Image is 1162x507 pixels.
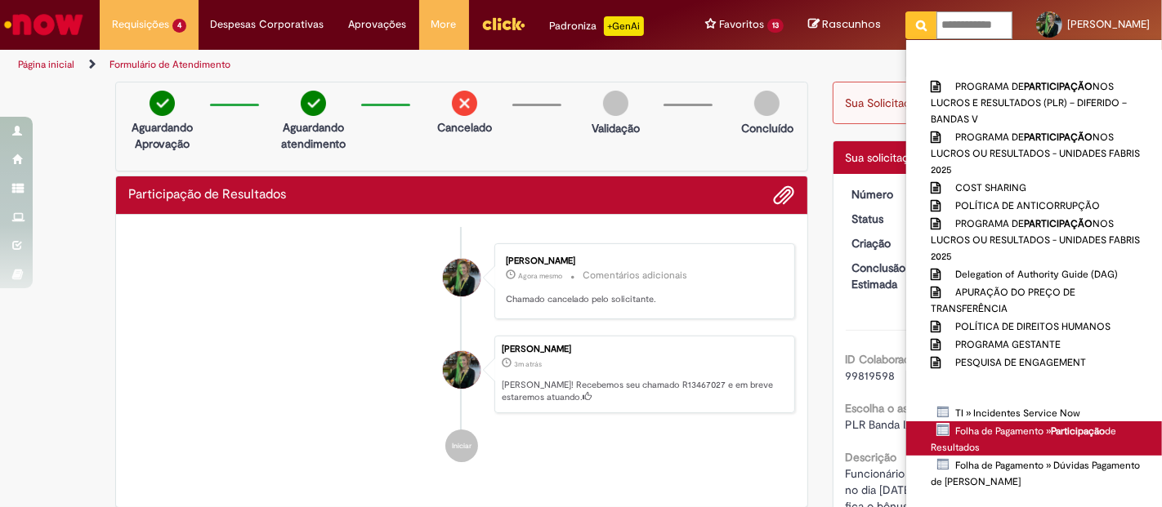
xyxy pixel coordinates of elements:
span: PROGRAMA DE NOS LUCROS E RESULTADOS (PLR) – DIFERIDO – BANDAS V [931,80,1127,126]
div: Padroniza [550,16,644,36]
span: Despesas Corporativas [211,16,324,33]
strong: PARTICIPAÇÃO [1024,80,1093,93]
span: Aprovações [349,16,407,33]
span: PESQUISA DE ENGAGEMENT [955,356,1086,369]
span: Folha de Pagamento » de Resultados [931,425,1116,454]
div: Sua Solicitação foi Cancelada. [833,82,1048,124]
ul: Histórico de tíquete [128,227,795,478]
span: PLR Banda IX a XII [846,417,938,432]
p: Cancelado [437,119,492,136]
img: remove.png [452,91,477,116]
span: PROGRAMA DE NOS LUCROS OU RESULTADOS - UNIDADES FABRIS 2025 [931,217,1140,263]
ul: Trilhas de página [12,50,762,80]
li: Luiza Barros Calixto [128,336,795,414]
span: Requisições [112,16,169,33]
dt: Número [840,186,941,202]
img: img-circle-grey.png [754,91,780,116]
span: 99819598 [846,368,896,383]
span: Sua solicitação foi enviada [846,150,981,165]
span: TI » Incidentes Service Now [955,407,1080,420]
b: Descrição [846,450,897,465]
span: POLÍTICA DE ANTICORRUPÇÃO [955,199,1100,212]
small: Comentários adicionais [583,269,687,282]
button: Pesquisar [905,11,937,39]
a: Página inicial [18,58,74,71]
p: Validação [592,120,640,136]
span: 4 [172,19,186,33]
time: 01/09/2025 10:25:21 [518,271,562,281]
dt: Conclusão Estimada [840,260,941,292]
span: COST SHARING [955,181,1026,194]
b: ID Colaborador Afetado [846,352,965,367]
span: Rascunhos [822,16,881,32]
img: check-circle-green.png [301,91,326,116]
h2: Participação de Resultados Histórico de tíquete [128,188,286,202]
p: [PERSON_NAME]! Recebemos seu chamado R13467027 e em breve estaremos atuando. [502,379,786,404]
div: Luiza Barros Calixto [443,351,480,389]
b: Escolha o assunto [846,401,936,416]
p: Chamado cancelado pelo solicitante. [506,293,778,306]
div: [PERSON_NAME] [506,256,778,266]
dt: Criação [840,235,941,251]
span: Agora mesmo [518,271,562,281]
strong: PARTICIPAÇÃO [1024,131,1093,144]
img: check-circle-green.png [150,91,175,116]
span: APURAÇÃO DO PREÇO DE TRANSFERÊNCIA [931,286,1075,315]
p: +GenAi [604,16,644,36]
time: 01/09/2025 10:22:11 [514,359,542,369]
p: Aguardando atendimento [274,119,353,152]
b: Comunidade [909,491,974,505]
strong: PARTICIPAÇÃO [1024,217,1093,230]
dt: Status [840,211,941,227]
div: [PERSON_NAME] [502,345,786,354]
div: Luiza Barros Calixto [443,259,480,296]
p: Aguardando Aprovação [123,119,202,152]
strong: Participação [1051,425,1105,438]
p: Concluído [741,120,793,136]
span: More [431,16,457,33]
b: Artigos [909,61,944,76]
span: POLÍTICA DE DIREITOS HUMANOS [955,320,1111,333]
img: click_logo_yellow_360x200.png [481,11,525,36]
span: 3m atrás [514,359,542,369]
a: Rascunhos [808,17,881,33]
span: PROGRAMA DE NOS LUCROS OU RESULTADOS - UNIDADES FABRIS 2025 [931,131,1140,176]
span: 13 [767,19,784,33]
b: Reportar problema [909,45,1004,60]
a: Formulário de Atendimento [109,58,230,71]
button: Adicionar anexos [774,185,795,206]
img: ServiceNow [2,8,86,41]
span: Favoritos [719,16,764,33]
span: Folha de Pagamento » Dúvidas Pagamento de [PERSON_NAME] [931,459,1140,488]
span: [PERSON_NAME] [1067,17,1150,31]
b: Catálogo [909,388,954,402]
span: PROGRAMA GESTANTE [955,338,1061,351]
span: Delegation of Authority Guide (DAG) [955,268,1118,281]
img: img-circle-grey.png [603,91,628,116]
